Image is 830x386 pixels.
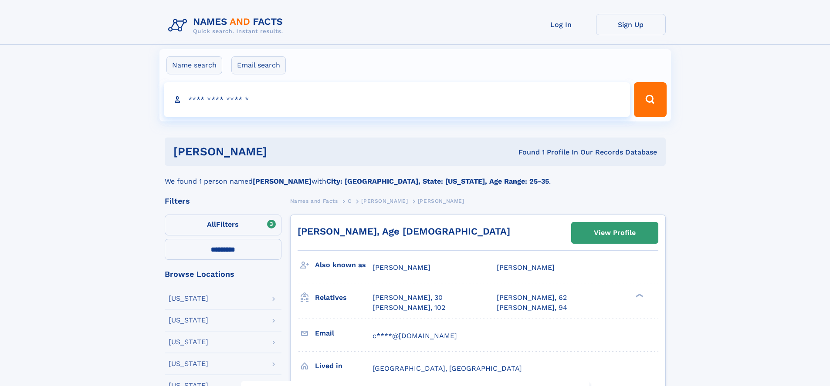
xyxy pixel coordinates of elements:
a: Sign Up [596,14,666,35]
span: C [348,198,352,204]
span: [PERSON_NAME] [497,263,555,272]
a: [PERSON_NAME], 102 [373,303,445,312]
a: [PERSON_NAME], 30 [373,293,443,302]
h3: Email [315,326,373,341]
span: [PERSON_NAME] [373,263,430,272]
h3: Lived in [315,359,373,373]
div: We found 1 person named with . [165,166,666,187]
b: [PERSON_NAME] [253,177,312,185]
div: [US_STATE] [169,295,208,302]
a: [PERSON_NAME], Age [DEMOGRAPHIC_DATA] [298,226,510,237]
input: search input [164,82,630,117]
span: All [207,220,216,228]
img: Logo Names and Facts [165,14,290,37]
b: City: [GEOGRAPHIC_DATA], State: [US_STATE], Age Range: 25-35 [326,177,549,185]
h1: [PERSON_NAME] [173,146,393,157]
div: ❯ [634,293,644,299]
button: Search Button [634,82,666,117]
div: [US_STATE] [169,317,208,324]
label: Email search [231,56,286,74]
label: Filters [165,215,281,235]
a: [PERSON_NAME], 62 [497,293,567,302]
label: Name search [166,56,222,74]
a: C [348,195,352,206]
div: Browse Locations [165,270,281,278]
div: [US_STATE] [169,339,208,346]
div: Filters [165,197,281,205]
a: Log In [526,14,596,35]
a: [PERSON_NAME] [361,195,408,206]
a: View Profile [572,222,658,243]
div: Found 1 Profile In Our Records Database [393,148,657,157]
div: [US_STATE] [169,360,208,367]
span: [GEOGRAPHIC_DATA], [GEOGRAPHIC_DATA] [373,364,522,373]
span: [PERSON_NAME] [418,198,464,204]
a: Names and Facts [290,195,338,206]
div: View Profile [594,223,636,243]
span: [PERSON_NAME] [361,198,408,204]
h3: Relatives [315,290,373,305]
a: [PERSON_NAME], 94 [497,303,567,312]
h3: Also known as [315,258,373,272]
